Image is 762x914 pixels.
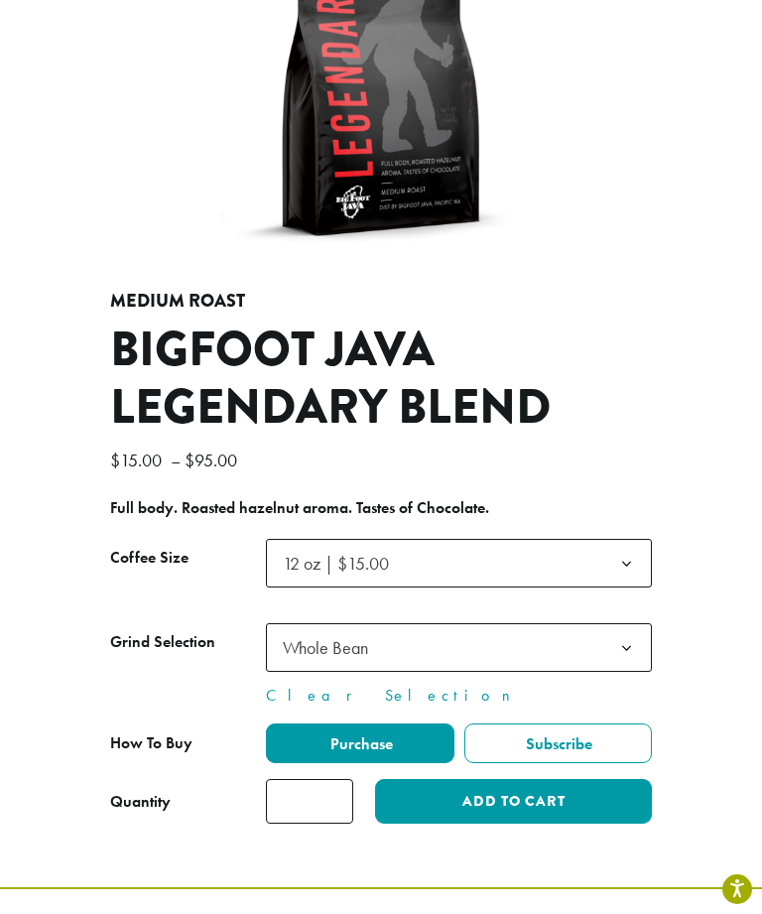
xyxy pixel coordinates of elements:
[283,636,368,659] span: Whole Bean
[110,628,266,657] label: Grind Selection
[110,544,266,573] label: Coffee Size
[185,449,242,471] bdi: 95.00
[110,449,167,471] bdi: 15.00
[266,684,652,708] a: Clear Selection
[266,539,652,588] span: 12 oz | $15.00
[266,779,353,824] input: Product quantity
[275,544,409,583] span: 12 oz | $15.00
[110,291,652,313] h4: Medium Roast
[110,790,171,814] div: Quantity
[523,733,592,754] span: Subscribe
[110,732,192,753] span: How To Buy
[185,449,194,471] span: $
[171,449,181,471] span: –
[110,497,489,518] b: Full body. Roasted hazelnut aroma. Tastes of Chocolate.
[266,623,652,672] span: Whole Bean
[275,628,388,667] span: Whole Bean
[375,779,652,824] button: Add to cart
[110,449,120,471] span: $
[327,733,393,754] span: Purchase
[110,322,652,436] h1: Bigfoot Java Legendary Blend
[283,552,389,575] span: 12 oz | $15.00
